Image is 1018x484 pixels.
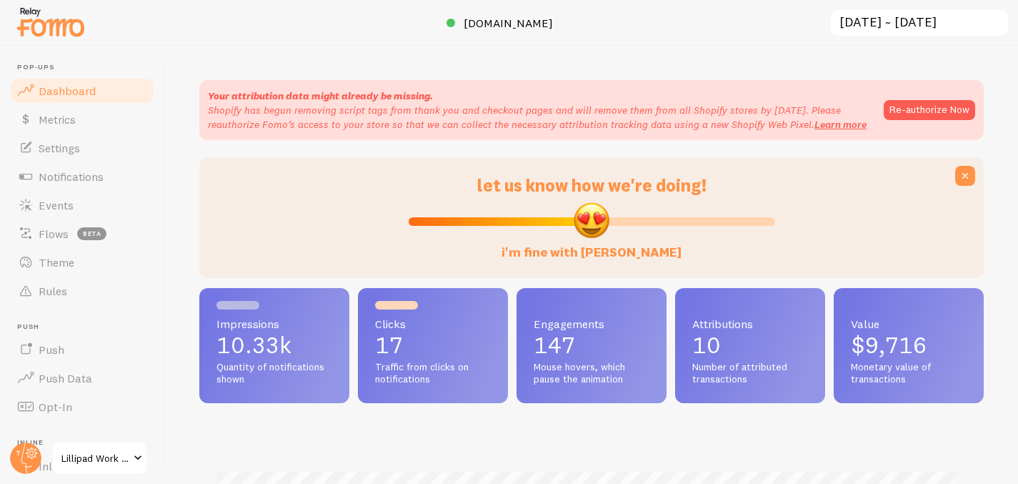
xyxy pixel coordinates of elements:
label: i'm fine with [PERSON_NAME] [501,230,682,261]
span: Mouse hovers, which pause the animation [534,361,649,386]
span: let us know how we're doing! [477,174,707,196]
span: Monetary value of transactions [851,361,967,386]
span: beta [77,227,106,240]
strong: Your attribution data might already be missing. [208,89,433,102]
a: Push Data [9,364,156,392]
span: Pop-ups [17,63,156,72]
a: Events [9,191,156,219]
span: Value [851,318,967,330]
span: Opt-In [39,400,72,414]
span: Events [39,198,74,212]
button: Re-authorize Now [884,100,975,120]
span: Metrics [39,112,76,127]
span: Theme [39,255,74,270]
a: Flows beta [9,219,156,248]
span: Rules [39,284,67,298]
a: Lillipad Work Solutions [51,441,148,475]
span: Clicks [375,318,491,330]
span: $9,716 [851,331,927,359]
span: Push [17,322,156,332]
a: Metrics [9,105,156,134]
span: Dashboard [39,84,96,98]
a: Learn more [814,118,867,131]
a: Rules [9,277,156,305]
span: Traffic from clicks on notifications [375,361,491,386]
span: Attributions [692,318,808,330]
p: 10.33k [216,334,332,357]
span: Quantity of notifications shown [216,361,332,386]
span: Engagements [534,318,649,330]
img: fomo-relay-logo-orange.svg [15,4,86,40]
a: Push [9,335,156,364]
a: Opt-In [9,392,156,421]
a: Notifications [9,162,156,191]
a: Settings [9,134,156,162]
span: Impressions [216,318,332,330]
span: Inline [17,438,156,448]
a: Dashboard [9,76,156,105]
span: Number of attributed transactions [692,361,808,386]
p: 17 [375,334,491,357]
p: 147 [534,334,649,357]
span: Flows [39,227,69,241]
p: Shopify has begun removing script tags from thank you and checkout pages and will remove them fro... [208,103,869,132]
span: Push Data [39,371,92,385]
span: Settings [39,141,80,155]
img: emoji.png [572,201,611,239]
span: Push [39,342,64,357]
a: Theme [9,248,156,277]
span: Notifications [39,169,104,184]
p: 10 [692,334,808,357]
span: Lillipad Work Solutions [61,450,129,467]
